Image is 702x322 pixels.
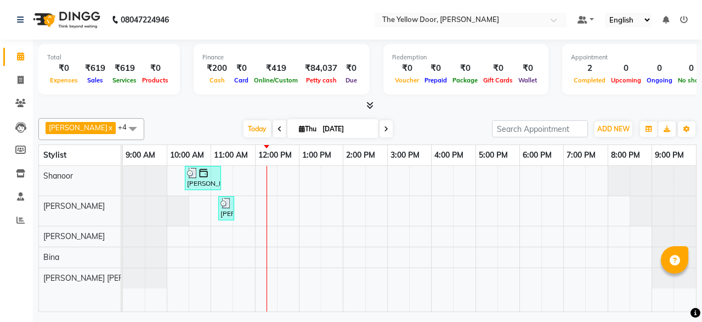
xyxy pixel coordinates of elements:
[251,76,301,84] span: Online/Custom
[110,62,139,75] div: ₹619
[422,76,450,84] span: Prepaid
[296,125,319,133] span: Thu
[571,62,608,75] div: 2
[644,76,675,84] span: Ongoing
[231,76,251,84] span: Card
[49,123,107,132] span: [PERSON_NAME]
[139,62,171,75] div: ₹0
[343,147,378,163] a: 2:00 PM
[450,76,480,84] span: Package
[480,62,516,75] div: ₹0
[652,147,687,163] a: 9:00 PM
[43,171,73,181] span: Shanoor
[43,231,105,241] span: [PERSON_NAME]
[516,62,540,75] div: ₹0
[432,147,466,163] a: 4:00 PM
[231,62,251,75] div: ₹0
[516,76,540,84] span: Wallet
[608,147,643,163] a: 8:00 PM
[571,76,608,84] span: Completed
[219,198,233,219] div: [PERSON_NAME], TK02, 11:10 AM-11:30 AM, Men - [PERSON_NAME] Trimming & Styling
[202,53,361,62] div: Finance
[608,76,644,84] span: Upcoming
[202,62,231,75] div: ₹200
[47,76,81,84] span: Expenses
[118,123,135,131] span: +4
[123,147,158,163] a: 9:00 AM
[43,252,59,262] span: Bina
[256,147,295,163] a: 12:00 PM
[301,62,342,75] div: ₹84,037
[211,147,251,163] a: 11:00 AM
[480,76,516,84] span: Gift Cards
[47,53,171,62] div: Total
[422,62,450,75] div: ₹0
[303,76,339,84] span: Petty cash
[43,273,168,283] span: [PERSON_NAME] [PERSON_NAME]
[520,147,554,163] a: 6:00 PM
[392,62,422,75] div: ₹0
[392,53,540,62] div: Redemption
[608,62,644,75] div: 0
[84,76,106,84] span: Sales
[299,147,334,163] a: 1:00 PM
[107,123,112,132] a: x
[392,76,422,84] span: Voucher
[319,121,374,137] input: 2025-09-04
[43,150,66,160] span: Stylist
[343,76,360,84] span: Due
[167,147,207,163] a: 10:00 AM
[595,121,632,137] button: ADD NEW
[244,120,271,137] span: Today
[251,62,301,75] div: ₹419
[597,125,630,133] span: ADD NEW
[450,62,480,75] div: ₹0
[492,120,588,137] input: Search Appointment
[43,201,105,211] span: [PERSON_NAME]
[644,62,675,75] div: 0
[342,62,361,75] div: ₹0
[207,76,228,84] span: Cash
[476,147,511,163] a: 5:00 PM
[564,147,598,163] a: 7:00 PM
[186,168,220,188] div: [PERSON_NAME], TK01, 10:25 AM-11:15 AM, Men - Haircut,Men - [PERSON_NAME] Trimming & Styling
[28,4,103,35] img: logo
[81,62,110,75] div: ₹619
[47,62,81,75] div: ₹0
[110,76,139,84] span: Services
[121,4,169,35] b: 08047224946
[388,147,422,163] a: 3:00 PM
[139,76,171,84] span: Products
